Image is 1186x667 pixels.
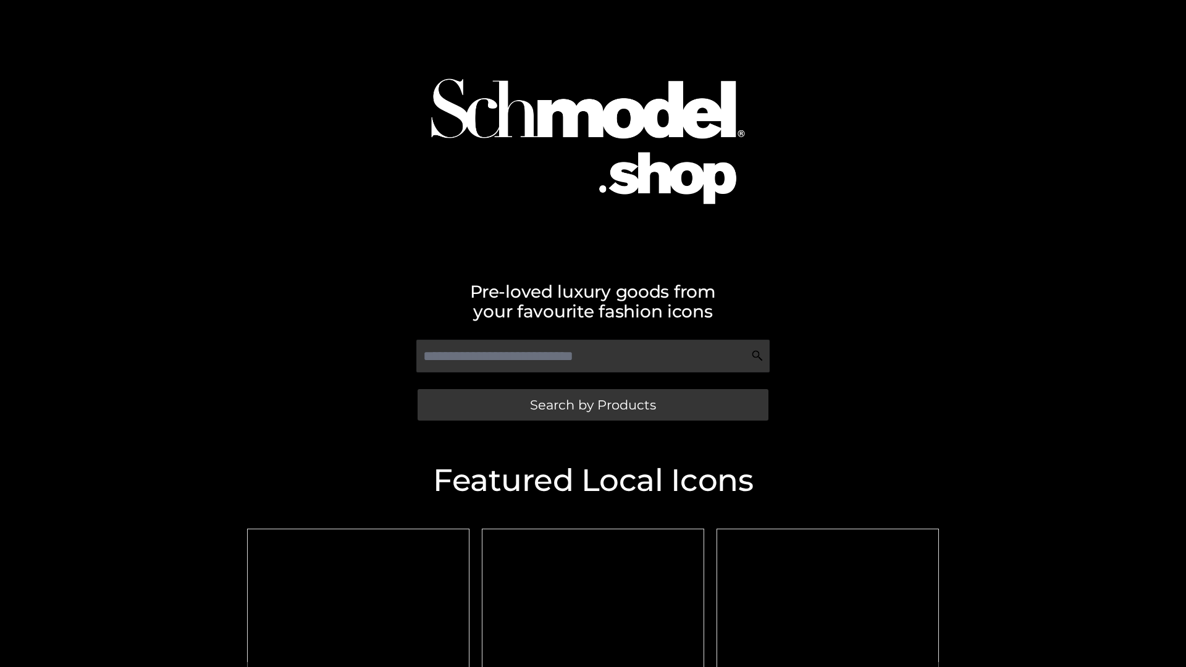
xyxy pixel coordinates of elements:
h2: Pre-loved luxury goods from your favourite fashion icons [241,282,945,321]
span: Search by Products [530,398,656,411]
a: Search by Products [418,389,768,421]
img: Search Icon [751,350,763,362]
h2: Featured Local Icons​ [241,465,945,496]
